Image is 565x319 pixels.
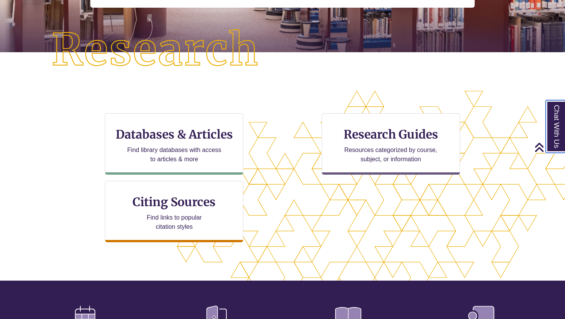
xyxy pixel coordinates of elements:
p: Resources categorized by course, subject, or information [341,145,441,164]
a: Citing Sources Find links to popular citation styles [105,181,243,242]
p: Find links to popular citation styles [137,213,212,231]
h3: Databases & Articles [111,127,237,142]
a: Back to Top [534,142,563,152]
img: Research [28,6,283,94]
a: Research Guides Resources categorized by course, subject, or information [322,113,460,175]
p: Find library databases with access to articles & more [124,145,224,164]
h3: Citing Sources [128,195,221,209]
a: Databases & Articles Find library databases with access to articles & more [105,113,243,175]
h3: Research Guides [328,127,454,142]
